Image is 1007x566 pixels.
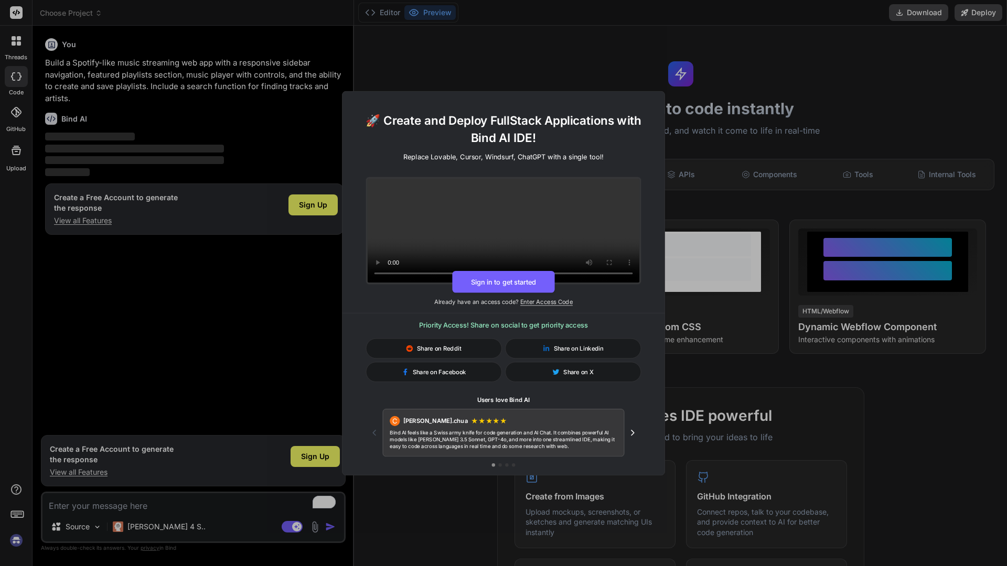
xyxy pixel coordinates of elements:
[342,298,665,306] p: Already have an access code?
[366,395,641,404] h1: Users love Bind AI
[403,417,468,425] span: [PERSON_NAME].chua
[471,416,478,426] span: ★
[505,463,508,466] button: Go to testimonial 3
[498,463,501,466] button: Go to testimonial 2
[452,270,554,292] button: Sign in to get started
[492,416,500,426] span: ★
[486,416,493,426] span: ★
[563,367,594,376] span: Share on X
[413,367,466,376] span: Share on Facebook
[500,416,507,426] span: ★
[390,416,400,426] div: C
[366,424,383,441] button: Previous testimonial
[390,429,617,449] p: Bind AI feels like a Swiss army knife for code generation and AI Chat. It combines powerful AI mo...
[624,424,641,441] button: Next testimonial
[520,298,573,305] span: Enter Access Code
[366,320,641,330] h3: Priority Access! Share on social to get priority access
[356,111,651,146] h1: 🚀 Create and Deploy FullStack Applications with Bind AI IDE!
[417,344,462,352] span: Share on Reddit
[478,416,486,426] span: ★
[512,463,515,466] button: Go to testimonial 4
[554,344,604,352] span: Share on Linkedin
[403,151,604,161] p: Replace Lovable, Cursor, Windsurf, ChatGPT with a single tool!
[492,463,495,466] button: Go to testimonial 1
